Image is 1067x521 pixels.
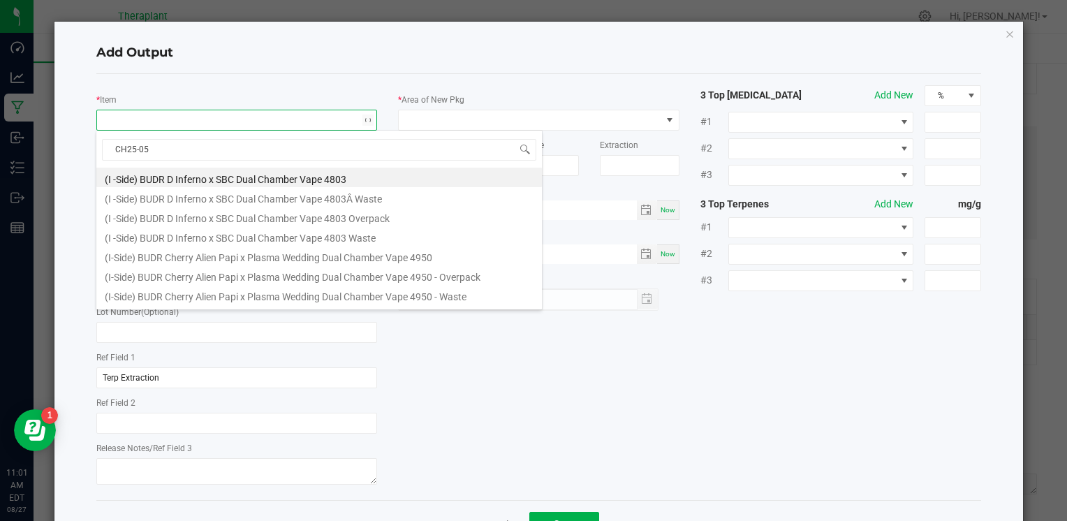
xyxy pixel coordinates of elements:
label: Ref Field 1 [96,351,135,364]
label: Release Notes/Ref Field 3 [96,442,192,455]
span: Toggle calendar [637,200,657,220]
button: Add New [874,197,913,212]
span: #2 [700,141,728,156]
label: Lot Number [96,306,179,318]
label: Extraction [600,139,638,152]
span: #1 [700,115,728,129]
strong: 3 Top Terpenes [700,197,813,212]
span: #3 [700,273,728,288]
iframe: Resource center unread badge [41,407,58,424]
h4: Add Output [96,44,981,62]
label: Item [100,94,117,106]
label: Ref Field 2 [96,397,135,409]
span: % [925,86,962,105]
span: Toggle calendar [637,244,657,264]
span: #1 [700,220,728,235]
span: (Optional) [141,307,179,317]
span: #3 [700,168,728,182]
iframe: Resource center [14,409,56,451]
button: Add New [874,88,913,103]
strong: 3 Top [MEDICAL_DATA] [700,88,813,103]
label: Area of New Pkg [402,94,464,106]
span: Now [661,250,675,258]
span: #2 [700,247,728,261]
span: Now [661,206,675,214]
strong: mg/g [925,197,980,212]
